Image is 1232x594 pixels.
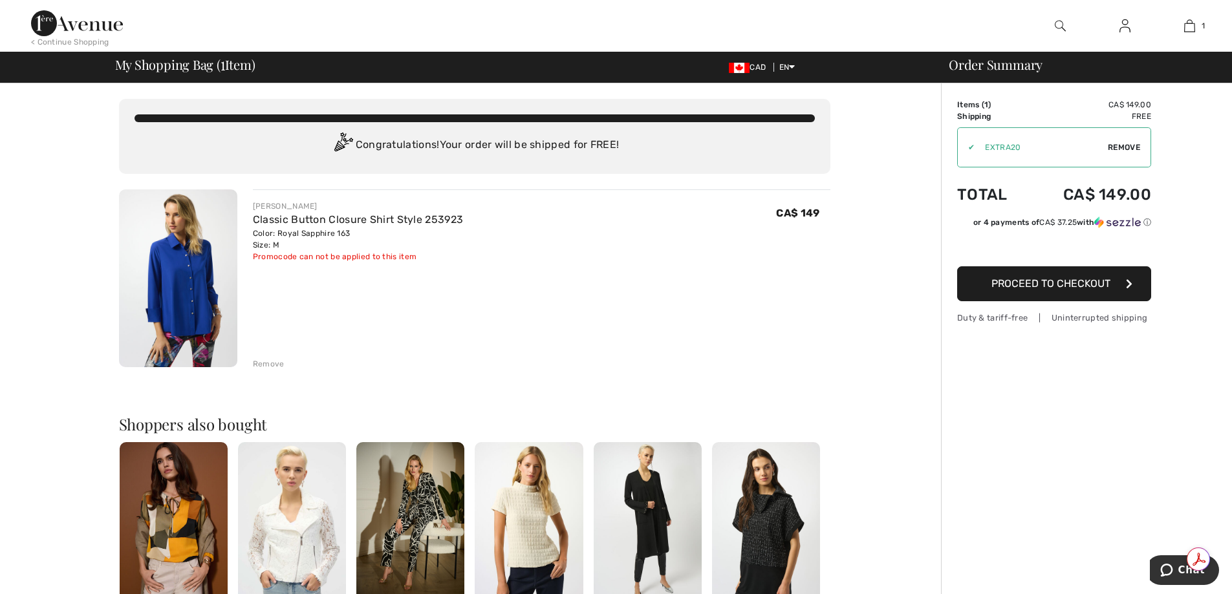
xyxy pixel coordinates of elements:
div: Promocode can not be applied to this item [253,251,463,262]
div: < Continue Shopping [31,36,109,48]
input: Promo code [975,128,1108,167]
h2: Shoppers also bought [119,416,830,432]
div: or 4 payments of with [973,217,1151,228]
img: Congratulation2.svg [330,133,356,158]
span: CAD [729,63,771,72]
img: Canadian Dollar [729,63,750,73]
img: Sezzle [1094,217,1141,228]
span: 1 [1202,20,1205,32]
img: 1ère Avenue [31,10,123,36]
iframe: PayPal-paypal [957,233,1151,262]
img: My Info [1119,18,1130,34]
span: 1 [221,55,225,72]
div: ✔ [958,142,975,153]
a: 1 [1158,18,1221,34]
div: Congratulations! Your order will be shipped for FREE! [135,133,815,158]
img: search the website [1055,18,1066,34]
div: Remove [253,358,285,370]
span: CA$ 149 [776,207,819,219]
img: My Bag [1184,18,1195,34]
iframe: Opens a widget where you can chat to one of our agents [1150,555,1219,588]
td: CA$ 149.00 [1028,99,1151,111]
td: Total [957,173,1028,217]
span: My Shopping Bag ( Item) [115,58,255,71]
span: EN [779,63,795,72]
td: Shipping [957,111,1028,122]
div: Color: Royal Sapphire 163 Size: M [253,228,463,251]
div: or 4 payments ofCA$ 37.25withSezzle Click to learn more about Sezzle [957,217,1151,233]
span: Remove [1108,142,1140,153]
div: Order Summary [933,58,1224,71]
a: Classic Button Closure Shirt Style 253923 [253,213,463,226]
div: [PERSON_NAME] [253,200,463,212]
button: Proceed to Checkout [957,266,1151,301]
td: Items ( ) [957,99,1028,111]
span: 1 [984,100,988,109]
span: Proceed to Checkout [991,277,1110,290]
td: Free [1028,111,1151,122]
span: CA$ 37.25 [1039,218,1077,227]
td: CA$ 149.00 [1028,173,1151,217]
a: Sign In [1109,18,1141,34]
div: Duty & tariff-free | Uninterrupted shipping [957,312,1151,324]
img: Classic Button Closure Shirt Style 253923 [119,189,237,367]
